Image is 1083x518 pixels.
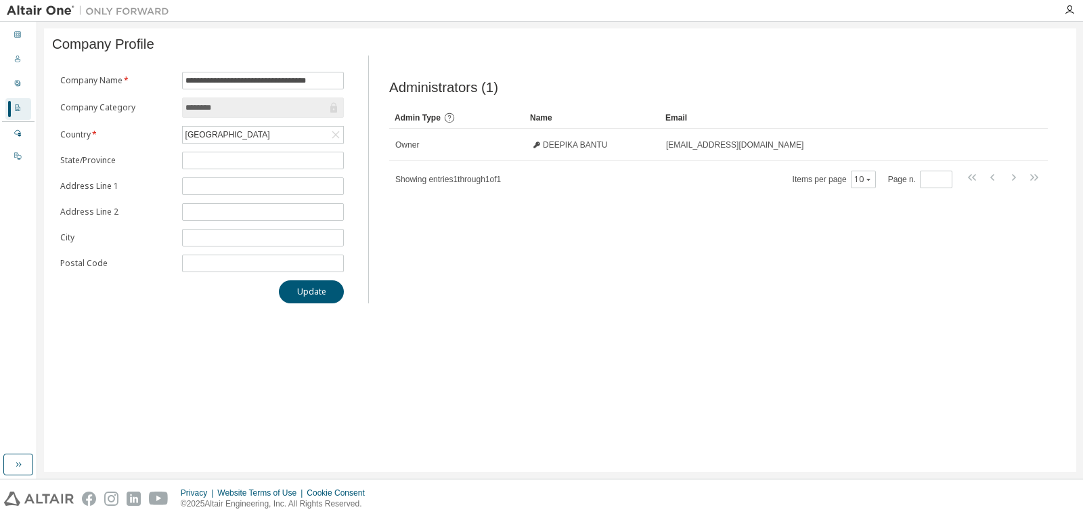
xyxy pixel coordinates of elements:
[888,171,952,188] span: Page n.
[666,139,803,150] span: [EMAIL_ADDRESS][DOMAIN_NAME]
[149,492,169,506] img: youtube.svg
[60,155,174,166] label: State/Province
[4,492,74,506] img: altair_logo.svg
[395,139,419,150] span: Owner
[5,123,31,145] div: Managed
[183,127,272,142] div: [GEOGRAPHIC_DATA]
[307,488,372,498] div: Cookie Consent
[5,25,31,47] div: Dashboard
[854,174,872,185] button: 10
[60,129,174,140] label: Country
[52,37,154,52] span: Company Profile
[543,139,607,150] span: DEEPIKA BANTU
[60,102,174,113] label: Company Category
[530,107,655,129] div: Name
[60,75,174,86] label: Company Name
[60,232,174,243] label: City
[60,181,174,192] label: Address Line 1
[60,207,174,217] label: Address Line 2
[82,492,96,506] img: facebook.svg
[183,127,343,143] div: [GEOGRAPHIC_DATA]
[60,258,174,269] label: Postal Code
[395,175,501,184] span: Showing entries 1 through 1 of 1
[181,488,217,498] div: Privacy
[793,171,876,188] span: Items per page
[104,492,118,506] img: instagram.svg
[665,107,1010,129] div: Email
[279,280,344,303] button: Update
[389,80,498,95] span: Administrators (1)
[5,98,31,120] div: Company Profile
[395,113,441,123] span: Admin Type
[5,74,31,95] div: User Profile
[5,146,31,168] div: On Prem
[5,49,31,71] div: Users
[217,488,307,498] div: Website Terms of Use
[127,492,141,506] img: linkedin.svg
[181,498,373,510] p: © 2025 Altair Engineering, Inc. All Rights Reserved.
[7,4,176,18] img: Altair One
